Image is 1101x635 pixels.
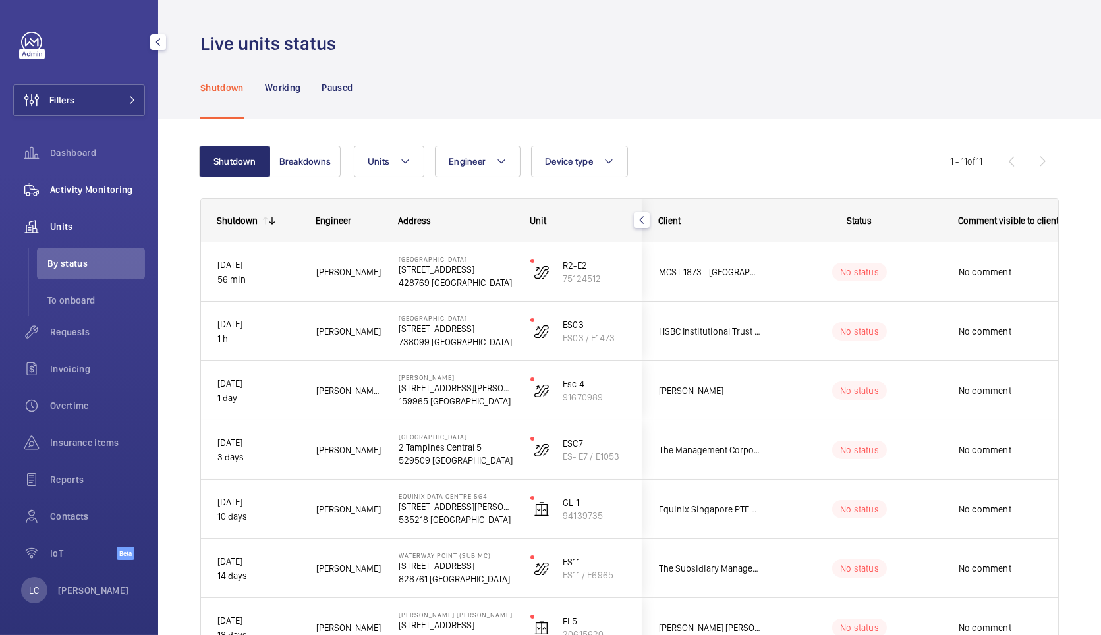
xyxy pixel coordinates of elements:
p: [PERSON_NAME] [399,373,513,381]
img: escalator.svg [534,442,550,458]
img: escalator.svg [534,561,550,576]
p: 159965 [GEOGRAPHIC_DATA] [399,395,513,408]
p: Waterway Point (Sub MC) [399,551,513,559]
span: Engineer [316,215,351,226]
p: Esc 4 [563,377,626,391]
button: Units [354,146,424,177]
span: [PERSON_NAME] [PERSON_NAME] Pte Ltd [659,621,760,635]
span: Contacts [50,510,145,523]
span: Client [658,215,681,226]
p: [DATE] [217,317,299,331]
p: ES03 [563,318,626,331]
span: The Subsidiary Management Corporation No. 1 - Strata Title Plan No. 4682 [659,561,760,576]
p: [STREET_ADDRESS] [399,263,513,276]
span: Requests [50,325,145,339]
span: [PERSON_NAME] [316,265,381,279]
p: Shutdown [200,81,244,94]
button: Shutdown [199,146,270,177]
span: HSBC Institutional Trust Services (S) Limited As Trustee Of Frasers Centrepoint Trust [659,324,760,339]
span: Equinix Singapore PTE LTD [659,502,760,516]
p: 2 Tampines Central 5 [399,441,513,454]
span: Reports [50,473,145,486]
span: [PERSON_NAME] [316,324,381,339]
button: Engineer [435,146,521,177]
p: 56 min [217,272,299,287]
p: Paused [322,81,353,94]
p: [STREET_ADDRESS][PERSON_NAME] [399,381,513,395]
h1: Live units status [200,32,344,56]
p: No status [840,621,879,634]
span: IoT [50,547,117,560]
span: of [967,156,976,167]
p: 828761 [GEOGRAPHIC_DATA] [399,572,513,586]
span: Overtime [50,399,145,412]
p: No status [840,443,879,456]
span: Beta [117,547,134,560]
span: 1 - 11 11 [950,157,982,166]
p: [STREET_ADDRESS] [399,559,513,572]
p: [DATE] [217,435,299,450]
p: 1 h [217,331,299,346]
p: [DATE] [217,554,299,568]
p: 14 days [217,568,299,583]
p: 75124512 [563,272,626,285]
p: [STREET_ADDRESS] [399,619,513,632]
span: No comment [959,621,1095,634]
p: [PERSON_NAME] [58,584,129,597]
img: escalator.svg [534,383,550,399]
p: [DATE] [217,376,299,391]
button: Breakdowns [269,146,341,177]
p: ES11 / E6965 [563,568,626,582]
p: Equinix Data Centre SG4 [399,492,513,500]
button: Device type [531,146,628,177]
div: Shutdown [217,215,258,226]
p: 428769 [GEOGRAPHIC_DATA] [399,276,513,289]
p: [DATE] [217,495,299,509]
img: elevator.svg [534,501,550,517]
p: [STREET_ADDRESS] [399,322,513,335]
p: 529509 [GEOGRAPHIC_DATA] [399,454,513,467]
span: The Management Corporation Strata Title Plan No. 2193 [659,443,760,457]
span: No comment [959,562,1095,575]
img: escalator.svg [534,323,550,339]
span: No comment [959,503,1095,516]
span: No comment [959,325,1095,338]
span: Invoicing [50,362,145,375]
span: No comment [959,265,1095,279]
span: Comment visible to client [958,215,1059,226]
p: 91670989 [563,391,626,404]
p: GL 1 [563,496,626,509]
p: No status [840,503,879,516]
span: Engineer [449,156,486,167]
span: [PERSON_NAME] [316,561,381,576]
p: Working [265,81,300,94]
p: [STREET_ADDRESS][PERSON_NAME] [399,500,513,513]
p: No status [840,265,879,279]
p: [GEOGRAPHIC_DATA] [399,433,513,441]
p: FL5 [563,615,626,628]
p: ES03 / E1473 [563,331,626,345]
span: To onboard [47,294,145,307]
p: 535218 [GEOGRAPHIC_DATA] [399,513,513,526]
span: No comment [959,384,1095,397]
span: [PERSON_NAME] [316,502,381,516]
p: No status [840,562,879,575]
span: No comment [959,443,1095,456]
span: [PERSON_NAME] [316,443,381,457]
p: LC [29,584,39,597]
p: [GEOGRAPHIC_DATA] [399,255,513,263]
p: [DATE] [217,258,299,272]
span: Filters [49,94,74,107]
span: Insurance items [50,436,145,449]
p: [GEOGRAPHIC_DATA] [399,314,513,322]
p: No status [840,325,879,338]
span: Activity Monitoring [50,183,145,196]
img: escalator.svg [534,264,550,280]
p: 1 day [217,391,299,405]
span: By status [47,257,145,270]
span: [PERSON_NAME] A. [316,383,381,398]
span: Status [847,215,872,226]
p: 3 days [217,450,299,464]
p: No status [840,384,879,397]
button: Filters [13,84,145,116]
